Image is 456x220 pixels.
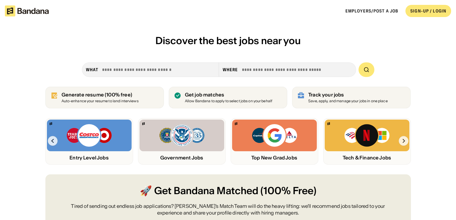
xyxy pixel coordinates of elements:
[140,155,224,161] div: Government Jobs
[327,122,330,125] img: Bandana logo
[260,184,316,198] span: (100% Free)
[5,5,49,16] img: Bandana logotype
[323,118,411,165] a: Bandana logoBank of America, Netflix, Microsoft logosTech & Finance Jobs
[45,118,133,165] a: Bandana logoTrader Joe’s, Costco, Target logosEntry Level Jobs
[45,87,164,108] a: Generate resume (100% free)Auto-enhance your resume to land interviews
[308,92,388,98] div: Track your jobs
[159,123,205,148] img: FBI, DHS, MWRD logos
[66,123,112,148] img: Trader Joe’s, Costco, Target logos
[142,122,145,125] img: Bandana logo
[325,155,409,161] div: Tech & Finance Jobs
[223,67,238,72] div: Where
[155,34,301,47] span: Discover the best jobs near you
[48,136,58,146] img: Left Arrow
[235,122,237,125] img: Bandana logo
[86,67,98,72] div: what
[185,92,272,98] div: Get job matches
[344,123,390,148] img: Bank of America, Netflix, Microsoft logos
[232,155,317,161] div: Top New Grad Jobs
[410,8,446,14] div: SIGN-UP / LOGIN
[308,99,388,103] div: Save, apply, and manage your jobs in one place
[185,99,272,103] div: Allow Bandana to apply to select jobs on your behalf
[105,92,132,98] span: (100% free)
[138,118,226,165] a: Bandana logoFBI, DHS, MWRD logosGovernment Jobs
[50,122,52,125] img: Bandana logo
[292,87,411,108] a: Track your jobs Save, apply, and manage your jobs in one place
[60,203,396,216] div: Tired of sending out endless job applications? [PERSON_NAME]’s Match Team will do the heavy lifti...
[140,184,258,198] span: 🚀 Get Bandana Matched
[169,87,287,108] a: Get job matches Allow Bandana to apply to select jobs on your behalf
[62,92,139,98] div: Generate resume
[251,123,298,148] img: Capital One, Google, Delta logos
[62,99,139,103] div: Auto-enhance your resume to land interviews
[47,155,132,161] div: Entry Level Jobs
[345,8,398,14] a: Employers/Post a job
[231,118,318,165] a: Bandana logoCapital One, Google, Delta logosTop New Grad Jobs
[399,136,408,146] img: Right Arrow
